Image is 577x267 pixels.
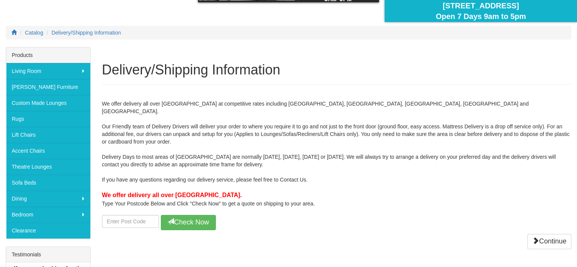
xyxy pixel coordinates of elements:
[6,191,90,207] a: Dining
[6,127,90,143] a: Lift Chairs
[6,247,90,262] div: Testimonials
[102,192,242,198] b: We offer delivery all over [GEOGRAPHIC_DATA].
[102,62,572,77] h1: Delivery/Shipping Information
[52,30,121,36] a: Delivery/Shipping Information
[6,143,90,159] a: Accent Chairs
[6,111,90,127] a: Rugs
[6,175,90,191] a: Sofa Beds
[6,207,90,223] a: Bedroom
[6,47,90,63] div: Products
[6,159,90,175] a: Theatre Lounges
[6,79,90,95] a: [PERSON_NAME] Furniture
[102,92,572,230] div: We offer delivery all over [GEOGRAPHIC_DATA] at competitive rates including [GEOGRAPHIC_DATA], [G...
[6,95,90,111] a: Custom Made Lounges
[25,30,43,36] a: Catalog
[161,215,216,230] button: Check Now
[527,234,571,249] a: Continue
[6,63,90,79] a: Living Room
[6,223,90,239] a: Clearance
[102,215,159,228] input: Enter Postcode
